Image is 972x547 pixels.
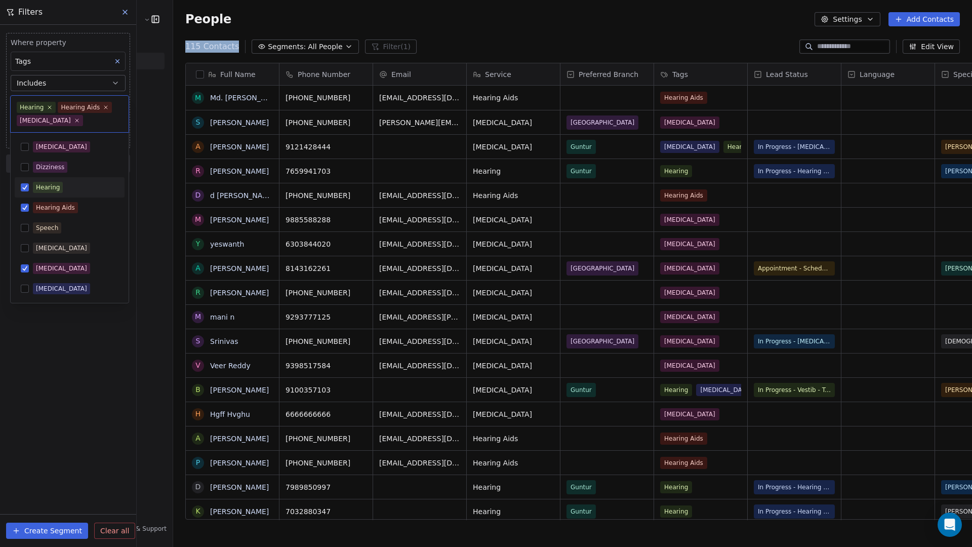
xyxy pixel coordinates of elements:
[36,284,87,293] div: [MEDICAL_DATA]
[36,223,58,232] div: Speech
[36,244,87,253] div: [MEDICAL_DATA]
[36,264,87,273] div: [MEDICAL_DATA]
[20,116,71,125] div: [MEDICAL_DATA]
[20,103,44,112] div: Hearing
[61,103,100,112] div: Hearing Aids
[36,163,64,172] div: Dizziness
[36,183,60,192] div: Hearing
[15,137,125,299] div: Suggestions
[36,142,87,151] div: [MEDICAL_DATA]
[36,203,75,212] div: Hearing Aids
